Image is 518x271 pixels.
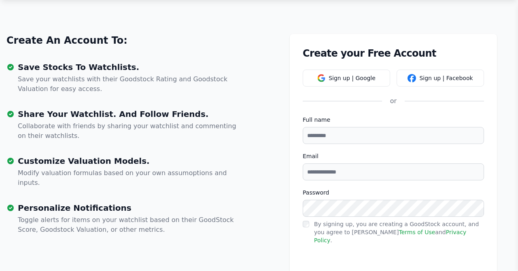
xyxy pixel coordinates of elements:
[303,188,484,197] label: Password
[314,221,479,243] label: By signing up, you are creating a GoodStock account, and you agree to [PERSON_NAME] and .
[6,34,127,47] a: Create An Account To:
[303,70,390,87] button: Sign up | Google
[18,215,243,235] p: Toggle alerts for items on your watchlist based on their GoodStock Score, Goodstock Valuation, or...
[382,96,405,106] div: or
[18,157,243,165] h3: Customize Valuation Models.
[18,74,243,94] p: Save your watchlists with their Goodstock Rating and Goodstock Valuation for easy access.
[18,168,243,188] p: Modify valuation formulas based on your own assumoptions and inputs.
[18,121,243,141] p: Collaborate with friends by sharing your watchlist and commenting on their watchlists.
[399,229,435,235] a: Terms of Use
[397,70,484,87] button: Sign up | Facebook
[303,152,484,160] label: Email
[18,63,243,71] h3: Save Stocks To Watchlists.
[303,116,484,124] label: Full name
[303,47,484,60] h1: Create your Free Account
[18,204,243,212] h3: Personalize Notifications
[18,110,243,118] h3: Share Your Watchlist. And Follow Friends.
